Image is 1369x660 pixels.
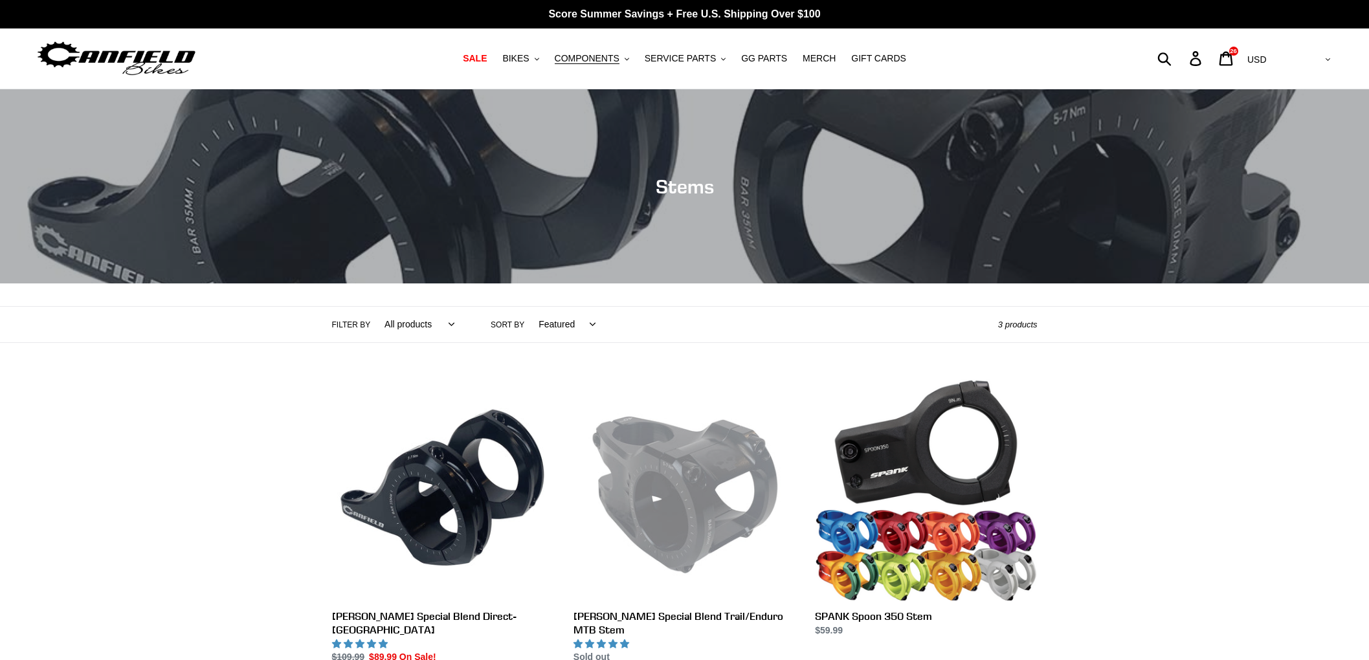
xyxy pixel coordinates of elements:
[851,53,906,64] span: GIFT CARDS
[1164,44,1197,72] input: Search
[456,50,493,67] a: SALE
[491,319,524,331] label: Sort by
[845,50,913,67] a: GIFT CARDS
[332,319,371,331] label: Filter by
[555,53,619,64] span: COMPONENTS
[998,320,1038,329] span: 3 products
[36,38,197,79] img: Canfield Bikes
[741,53,787,64] span: GG PARTS
[796,50,842,67] a: MERCH
[502,53,529,64] span: BIKES
[735,50,794,67] a: GG PARTS
[463,53,487,64] span: SALE
[656,175,714,198] span: Stems
[638,50,732,67] button: SERVICE PARTS
[548,50,636,67] button: COMPONENTS
[1230,48,1237,54] span: 26
[1212,45,1242,72] a: 26
[496,50,545,67] button: BIKES
[803,53,836,64] span: MERCH
[645,53,716,64] span: SERVICE PARTS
